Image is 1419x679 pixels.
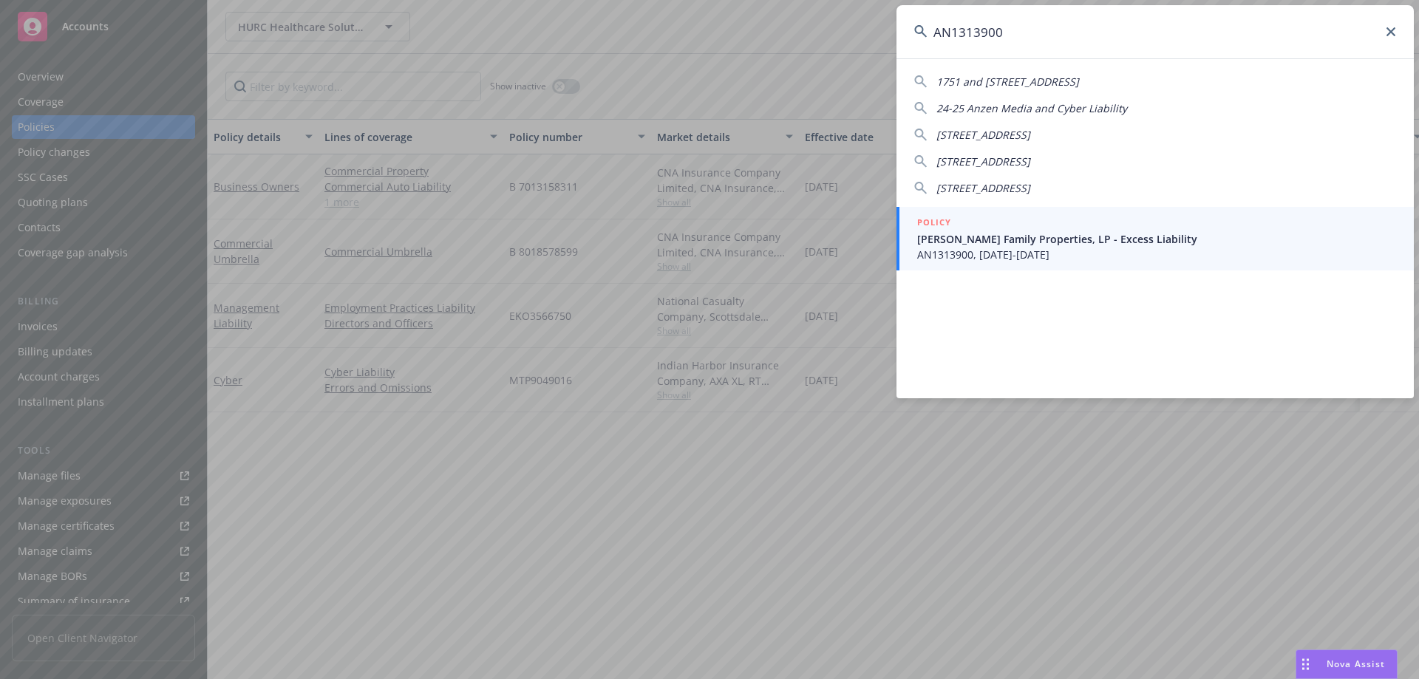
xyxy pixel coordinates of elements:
span: 24-25 Anzen Media and Cyber Liability [936,101,1127,115]
span: [STREET_ADDRESS] [936,154,1030,168]
span: Nova Assist [1327,658,1385,670]
div: Drag to move [1296,650,1315,678]
span: 1751 and [STREET_ADDRESS] [936,75,1079,89]
button: Nova Assist [1296,649,1398,679]
span: [STREET_ADDRESS] [936,128,1030,142]
span: [STREET_ADDRESS] [936,181,1030,195]
a: POLICY[PERSON_NAME] Family Properties, LP - Excess LiabilityAN1313900, [DATE]-[DATE] [896,207,1414,270]
h5: POLICY [917,215,951,230]
input: Search... [896,5,1414,58]
span: [PERSON_NAME] Family Properties, LP - Excess Liability [917,231,1396,247]
span: AN1313900, [DATE]-[DATE] [917,247,1396,262]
